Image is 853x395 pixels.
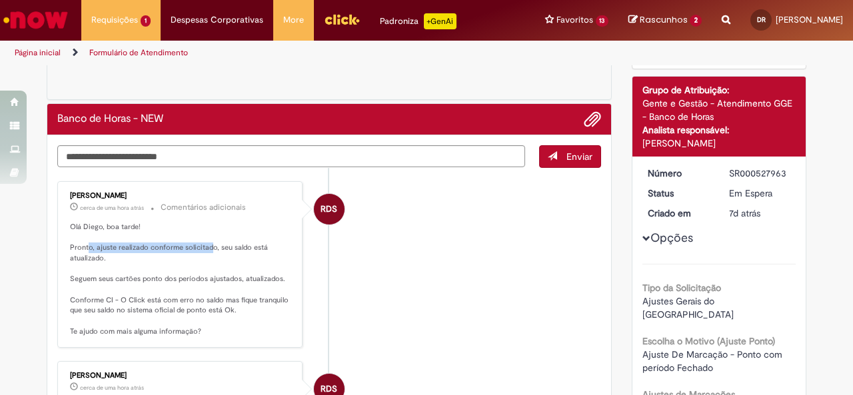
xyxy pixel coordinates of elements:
span: RDS [321,193,337,225]
div: Raquel De Souza [314,194,345,224]
time: 22/08/2025 17:14:18 [729,207,760,219]
span: DR [757,15,766,24]
span: cerca de uma hora atrás [80,204,144,212]
span: 7d atrás [729,207,760,219]
span: More [283,13,304,27]
b: Tipo da Solicitação [642,282,721,294]
a: Rascunhos [628,14,702,27]
span: Rascunhos [640,13,688,26]
span: Ajuste De Marcação - Ponto com período Fechado [642,348,785,374]
a: Formulário de Atendimento [89,47,188,58]
h2: Banco de Horas - NEW Histórico de tíquete [57,113,163,125]
a: Página inicial [15,47,61,58]
button: Enviar [539,145,601,168]
dt: Número [638,167,720,180]
span: 13 [596,15,609,27]
textarea: Digite sua mensagem aqui... [57,145,525,167]
button: Adicionar anexos [584,111,601,128]
b: Escolha o Motivo (Ajuste Ponto) [642,335,775,347]
div: 22/08/2025 17:14:18 [729,206,791,220]
time: 29/08/2025 13:03:05 [80,384,144,392]
time: 29/08/2025 13:03:08 [80,204,144,212]
span: cerca de uma hora atrás [80,384,144,392]
div: Gente e Gestão - Atendimento GGE - Banco de Horas [642,97,796,123]
img: click_logo_yellow_360x200.png [324,9,360,29]
dt: Status [638,187,720,200]
img: ServiceNow [1,7,70,33]
span: 1 [141,15,151,27]
div: Padroniza [380,13,456,29]
span: Favoritos [556,13,593,27]
div: [PERSON_NAME] [642,137,796,150]
p: Olá Diego, boa tarde! Pronto, ajuste realizado conforme solicitado, seu saldo está atualizado. Se... [70,222,292,337]
span: [PERSON_NAME] [776,14,843,25]
small: Comentários adicionais [161,202,246,213]
div: Grupo de Atribuição: [642,83,796,97]
div: [PERSON_NAME] [70,192,292,200]
span: Requisições [91,13,138,27]
div: Em Espera [729,187,791,200]
span: Despesas Corporativas [171,13,263,27]
span: Ajustes Gerais do [GEOGRAPHIC_DATA] [642,295,734,320]
div: [PERSON_NAME] [70,372,292,380]
div: SR000527963 [729,167,791,180]
dt: Criado em [638,206,720,220]
ul: Trilhas de página [10,41,558,65]
span: 2 [690,15,702,27]
span: Enviar [566,151,592,163]
p: +GenAi [424,13,456,29]
div: Analista responsável: [642,123,796,137]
